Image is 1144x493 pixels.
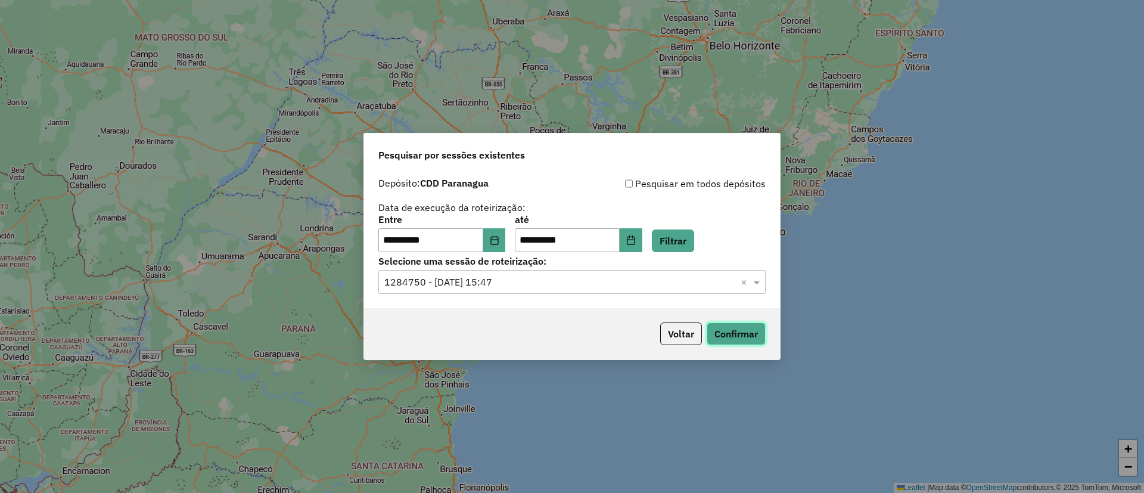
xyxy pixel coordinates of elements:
[420,177,489,189] strong: CDD Paranagua
[483,228,506,252] button: Choose Date
[707,323,766,345] button: Confirmar
[378,176,489,190] label: Depósito:
[378,254,766,268] label: Selecione uma sessão de roteirização:
[378,200,526,215] label: Data de execução da roteirização:
[660,323,702,345] button: Voltar
[572,176,766,191] div: Pesquisar em todos depósitos
[620,228,642,252] button: Choose Date
[378,148,525,162] span: Pesquisar por sessões existentes
[741,275,751,289] span: Clear all
[515,212,642,227] label: até
[652,230,694,252] button: Filtrar
[378,212,505,227] label: Entre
